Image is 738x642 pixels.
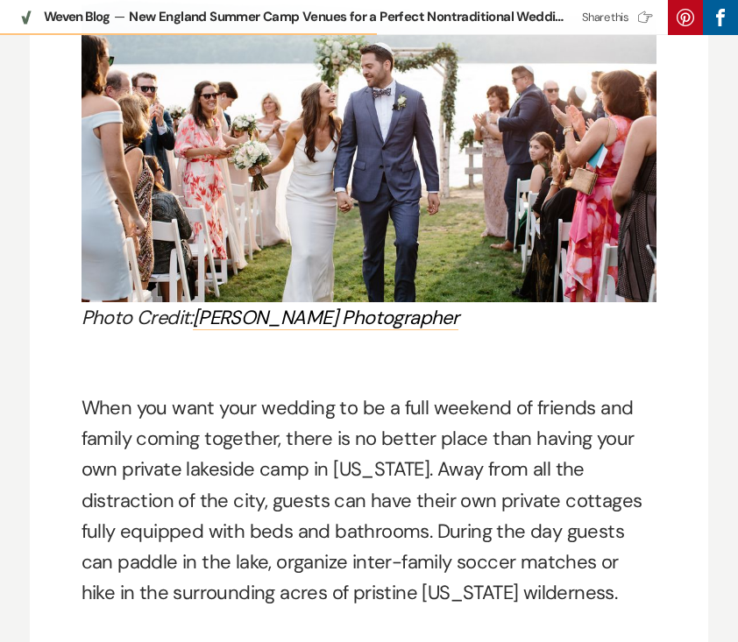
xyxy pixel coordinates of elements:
a: [PERSON_NAME] Photographer [193,305,458,330]
span: — [114,11,124,24]
div: New England Summer Camp Venues for a Perfect Nontraditional Wedding Weekend [129,9,567,26]
p: When you want your wedding to be a full weekend of friends and family coming together, there is n... [82,362,657,609]
span: Weven Blog [44,10,110,25]
a: Weven Blog [18,9,110,26]
em: Photo Credit: [82,305,459,330]
div: Share this [582,10,659,25]
img: Weven Blog icon [18,9,35,26]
